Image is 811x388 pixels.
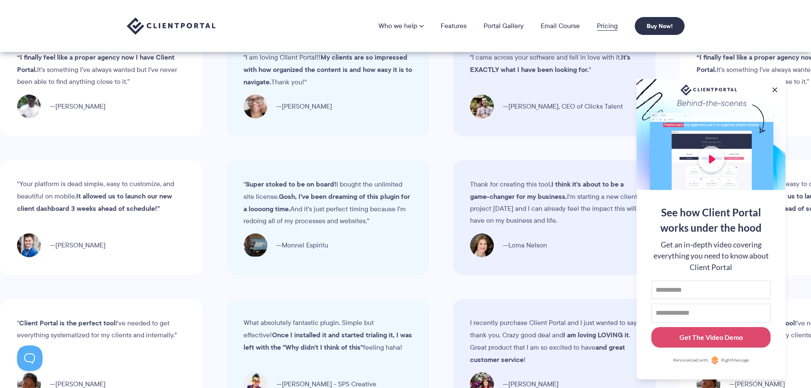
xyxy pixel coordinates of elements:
[244,52,412,87] strong: My clients are so impressed with how organized the content is and how easy it is to navigate.
[711,356,719,365] img: Personalized with RightMessage
[378,23,424,29] a: Who we help
[283,239,335,251] span: Monnel Espiritu
[24,178,192,215] blockquote: “Your platform is dead simple, easy to customize, and beautiful on mobile.
[276,101,332,112] span: [PERSON_NAME]
[19,318,115,328] strong: Client Portal is the perfect tool
[441,23,467,29] a: Features
[250,178,419,227] blockquote: " I bought the unlimited site license. And it's just perfect timing because I'm redoing all of my...
[484,23,524,29] a: Portal Gallery
[244,95,267,118] img: Tasha Hussey
[470,51,639,76] blockquote: "I came across your software and fell in love with it. "
[17,317,186,341] blockquote: " I've needed to get everything systematized for my clients and internally."
[651,356,771,365] a: Personalized withRightMessage
[510,239,554,251] span: Loma Nelson
[252,179,343,189] strong: Super stoked to be on board!
[17,345,43,371] iframe: Toggle Customer Support
[57,239,112,251] span: [PERSON_NAME]
[250,191,417,214] strong: Gosh, I've been dreaming of this plugin for a loooong time.
[244,330,412,352] strong: Once I installed it and started trialing it, I was left with the "Why didn't I think of this"
[244,51,412,88] blockquote: "I am loving Client Portal!! Thank you!"
[651,327,771,348] button: Get The Video Demo
[673,357,708,364] span: Personalized with
[635,17,685,35] a: Buy Now!
[250,233,274,257] img: Monnel Espiritu
[24,191,179,213] strong: It allowed us to launch our new client dashboard 3 weeks ahead of schedule!”
[50,101,106,112] span: [PERSON_NAME]
[503,101,623,112] span: [PERSON_NAME], CEO of Clicks Talent
[541,23,580,29] a: Email Course
[651,239,771,273] div: Get an in-depth video covering everything you need to know about Client Portal
[24,233,48,257] img: Richard Walsh
[470,317,639,366] blockquote: I recently purchase Client Portal and I just wanted to say thank you. Crazy good deal and . Great...
[17,52,175,75] strong: “I finally feel like a proper agency now I have Client Portal.
[563,330,629,340] strong: I am loving LOVING it
[651,205,771,236] div: See how Client Portal works under the hood
[477,233,501,257] img: Loma Nelson
[244,317,412,354] blockquote: What absolutely fantastic plugin. Simple but effective! feeling haha!
[17,95,41,118] img: Anthony Wallace
[679,332,743,342] div: Get The Video Demo
[470,95,494,118] img: AB Lieberman, CEO of Clicks Talent
[477,178,645,227] blockquote: Thank for creating this tool, I'm starting a new client project [DATE] and I can already feel the...
[597,23,618,29] a: Pricing
[17,51,186,88] blockquote: It’s something I’ve always wanted but I’ve never been able to find anything close to it.”
[721,357,749,364] span: RightMessage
